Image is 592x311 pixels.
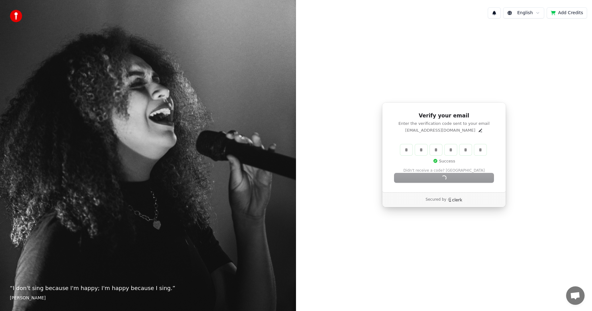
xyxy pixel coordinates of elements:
[394,121,494,126] p: Enter the verification code sent to your email
[10,295,286,301] footer: [PERSON_NAME]
[448,198,462,202] a: Clerk logo
[10,10,22,22] img: youka
[425,197,446,202] p: Secured by
[399,143,488,157] div: Verification code input
[433,158,455,164] p: Success
[566,286,585,305] a: Open chat
[394,112,494,120] h1: Verify your email
[405,128,475,133] p: [EMAIL_ADDRESS][DOMAIN_NAME]
[547,7,587,18] button: Add Credits
[478,128,483,133] button: Edit
[10,284,286,293] p: “ I don't sing because I'm happy; I'm happy because I sing. ”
